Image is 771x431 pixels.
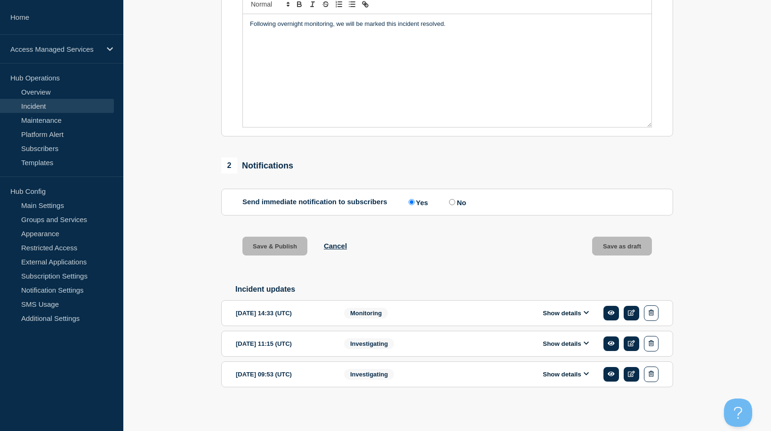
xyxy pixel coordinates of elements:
div: Notifications [221,158,293,174]
div: Send immediate notification to subscribers [242,198,652,207]
div: [DATE] 14:33 (UTC) [236,305,330,321]
div: [DATE] 11:15 (UTC) [236,336,330,351]
button: Save as draft [592,237,652,255]
span: 2 [221,158,237,174]
iframe: Help Scout Beacon - Open [724,399,752,427]
h2: Incident updates [235,285,673,294]
span: Investigating [344,369,394,380]
button: Cancel [324,242,347,250]
p: Access Managed Services [10,45,101,53]
label: No [447,198,466,207]
label: Yes [406,198,428,207]
button: Show details [540,340,592,348]
input: Yes [409,199,415,205]
div: Message [243,14,651,127]
button: Save & Publish [242,237,307,255]
button: Show details [540,370,592,378]
p: Following overnight monitoring, we will be marked this incident resolved. [250,20,644,28]
span: Investigating [344,338,394,349]
button: Show details [540,309,592,317]
span: Monitoring [344,308,388,319]
input: No [449,199,455,205]
div: [DATE] 09:53 (UTC) [236,367,330,382]
p: Send immediate notification to subscribers [242,198,387,207]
